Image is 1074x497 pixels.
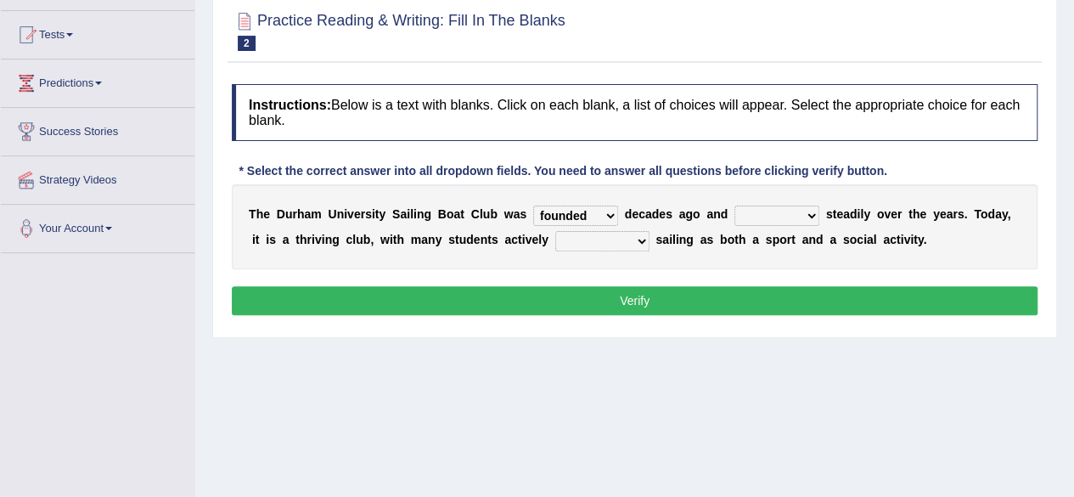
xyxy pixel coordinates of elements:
[410,207,413,221] b: l
[447,207,454,221] b: o
[850,207,858,221] b: d
[1,156,194,199] a: Strategy Videos
[721,207,728,221] b: d
[1,59,194,102] a: Predictions
[492,233,498,246] b: s
[700,233,707,246] b: a
[232,162,894,180] div: * Select the correct answer into all dropdown fields. You need to answer all questions before cli...
[890,233,897,246] b: c
[897,207,902,221] b: r
[958,207,964,221] b: s
[249,98,331,112] b: Instructions:
[266,233,269,246] b: i
[706,233,713,246] b: s
[727,233,734,246] b: o
[538,233,542,246] b: l
[897,233,901,246] b: t
[1,205,194,247] a: Your Account
[295,233,300,246] b: t
[850,233,858,246] b: o
[713,207,721,221] b: n
[953,207,957,221] b: r
[933,207,940,221] b: y
[252,233,256,246] b: i
[525,233,531,246] b: v
[685,207,693,221] b: g
[669,233,672,246] b: i
[655,233,662,246] b: s
[940,207,947,221] b: e
[891,207,897,221] b: e
[297,207,305,221] b: h
[438,207,447,221] b: B
[346,233,352,246] b: c
[455,233,459,246] b: t
[662,233,669,246] b: a
[411,233,421,246] b: m
[1007,207,1010,221] b: ,
[883,233,890,246] b: a
[739,233,746,246] b: h
[322,233,325,246] b: i
[520,207,526,221] b: s
[860,207,863,221] b: l
[474,233,481,246] b: e
[315,233,322,246] b: v
[232,8,565,51] h2: Practice Reading & Writing: Fill In The Blanks
[816,233,824,246] b: d
[987,207,995,221] b: d
[424,207,431,221] b: g
[522,233,526,246] b: i
[480,207,483,221] b: l
[686,233,694,246] b: g
[363,233,371,246] b: b
[312,233,315,246] b: i
[625,207,633,221] b: d
[1,11,194,54] a: Tests
[471,207,480,221] b: C
[779,233,787,246] b: o
[787,233,791,246] b: r
[283,233,290,246] b: a
[344,207,347,221] b: i
[913,207,920,221] b: h
[413,207,417,221] b: i
[483,207,491,221] b: u
[1,108,194,150] a: Success Stories
[874,233,877,246] b: l
[352,233,356,246] b: l
[923,233,926,246] b: .
[466,233,474,246] b: d
[995,207,1002,221] b: a
[1002,207,1008,221] b: y
[801,233,808,246] b: a
[903,233,910,246] b: v
[542,233,548,246] b: y
[910,233,914,246] b: i
[504,207,514,221] b: w
[877,207,885,221] b: o
[490,207,498,221] b: b
[307,233,312,246] b: r
[720,233,728,246] b: b
[511,233,518,246] b: c
[645,207,652,221] b: a
[232,84,1037,141] h4: Below is a text with blanks. Click on each blank, a list of choices will appear. Select the appro...
[311,207,321,221] b: m
[277,207,285,221] b: D
[752,233,759,246] b: a
[766,233,773,246] b: s
[504,233,511,246] b: a
[513,207,520,221] b: a
[791,233,796,246] b: t
[325,233,333,246] b: n
[453,207,460,221] b: a
[428,233,436,246] b: n
[900,233,903,246] b: i
[867,233,874,246] b: a
[808,233,816,246] b: n
[304,207,311,221] b: a
[300,233,307,246] b: h
[380,233,390,246] b: w
[632,207,638,221] b: e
